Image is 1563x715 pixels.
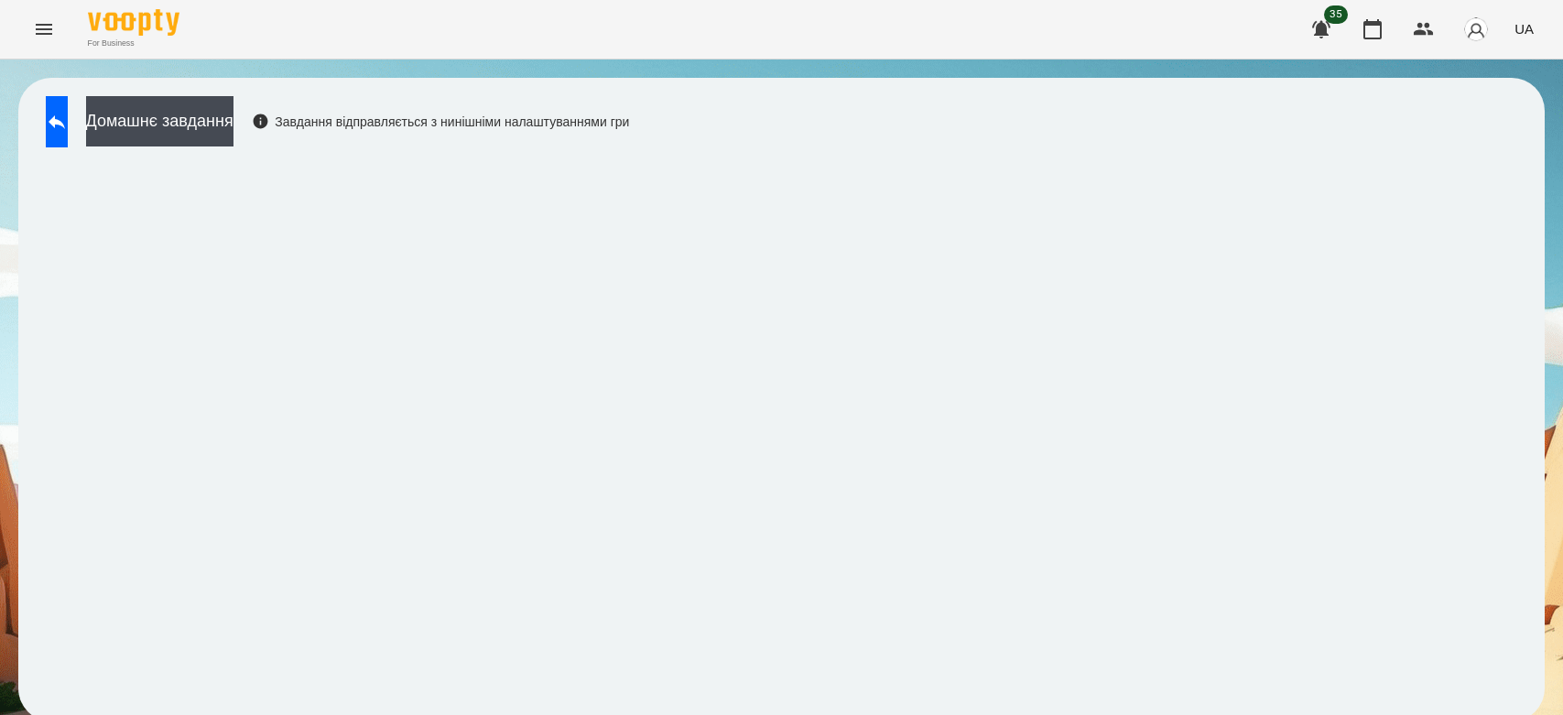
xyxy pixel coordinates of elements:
button: UA [1507,12,1541,46]
img: Voopty Logo [88,9,179,36]
button: Menu [22,7,66,51]
img: avatar_s.png [1463,16,1489,42]
button: Домашнє завдання [86,96,233,146]
div: Завдання відправляється з нинішніми налаштуваннями гри [252,113,630,131]
span: For Business [88,38,179,49]
span: UA [1514,19,1534,38]
span: 35 [1324,5,1348,24]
